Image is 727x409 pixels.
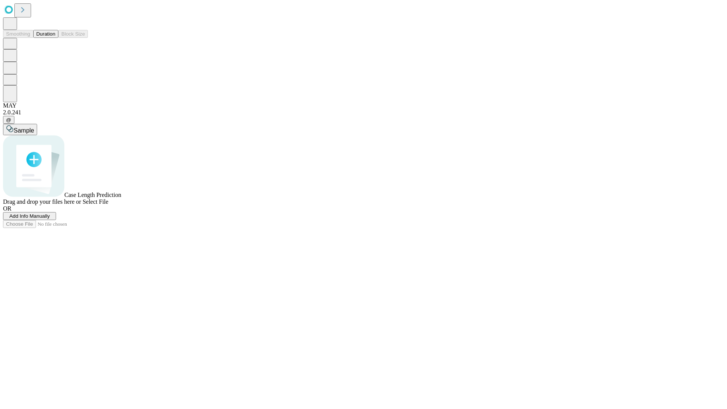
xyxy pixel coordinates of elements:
[6,117,11,123] span: @
[3,198,81,205] span: Drag and drop your files here or
[64,192,121,198] span: Case Length Prediction
[83,198,108,205] span: Select File
[3,205,11,212] span: OR
[3,116,14,124] button: @
[14,127,34,134] span: Sample
[3,30,33,38] button: Smoothing
[33,30,58,38] button: Duration
[3,124,37,135] button: Sample
[3,109,724,116] div: 2.0.241
[3,102,724,109] div: MAY
[9,213,50,219] span: Add Info Manually
[58,30,88,38] button: Block Size
[3,212,56,220] button: Add Info Manually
